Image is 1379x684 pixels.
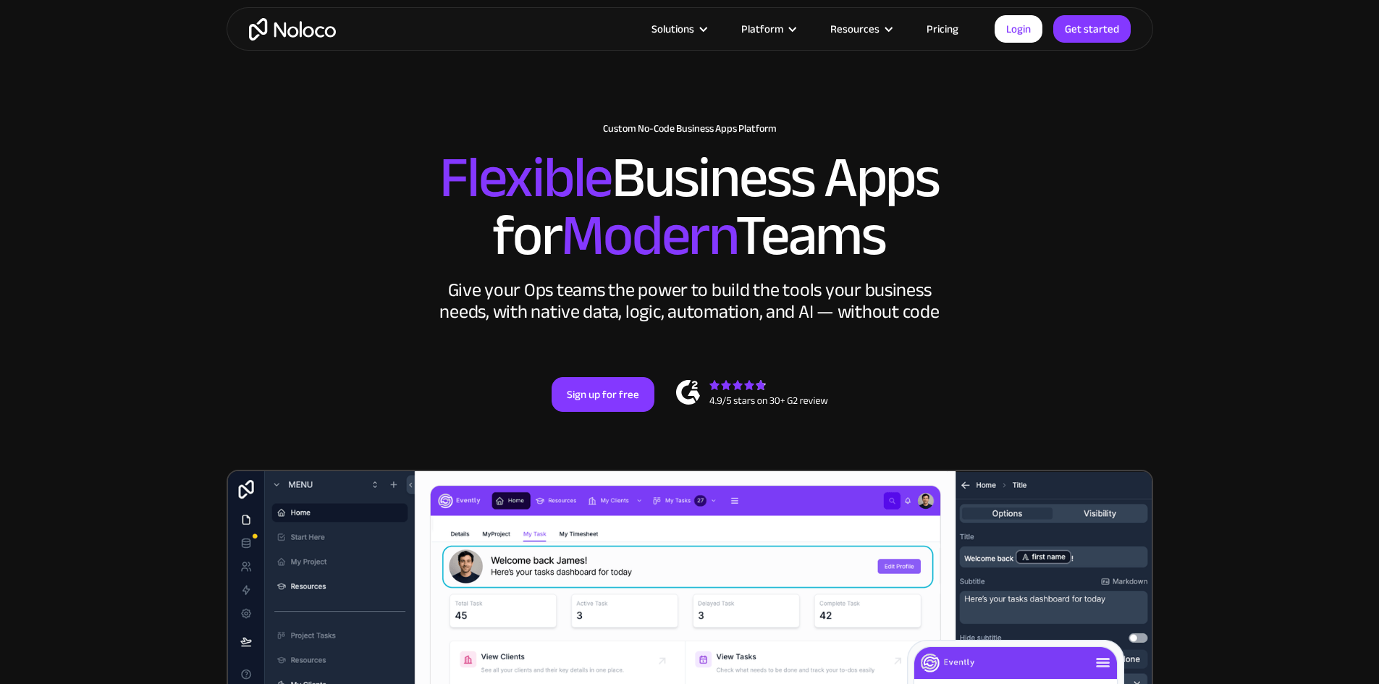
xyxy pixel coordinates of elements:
[633,20,723,38] div: Solutions
[439,124,612,232] span: Flexible
[812,20,908,38] div: Resources
[437,279,943,323] div: Give your Ops teams the power to build the tools your business needs, with native data, logic, au...
[830,20,880,38] div: Resources
[552,377,654,412] a: Sign up for free
[241,123,1139,135] h1: Custom No-Code Business Apps Platform
[651,20,694,38] div: Solutions
[995,15,1042,43] a: Login
[249,18,336,41] a: home
[1053,15,1131,43] a: Get started
[741,20,783,38] div: Platform
[561,182,735,290] span: Modern
[241,149,1139,265] h2: Business Apps for Teams
[723,20,812,38] div: Platform
[908,20,977,38] a: Pricing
